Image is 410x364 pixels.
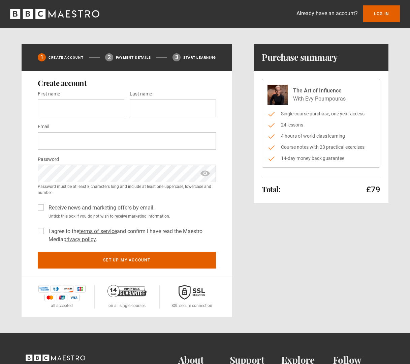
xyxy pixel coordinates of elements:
[116,55,151,60] p: Payment details
[51,285,61,292] img: diners
[171,303,212,309] p: SSL secure connection
[38,184,216,196] small: Password must be at least 8 characters long and include at least one uppercase, lowercase and num...
[38,285,49,292] img: amex
[51,303,73,309] p: all accepted
[267,133,375,140] li: 4 hours of world-class learning
[172,53,181,61] div: 3
[262,185,280,193] h2: Total:
[38,90,60,98] label: First name
[57,294,67,301] img: unionpay
[38,53,46,61] div: 1
[46,213,216,219] small: Untick this box if you do not wish to receive marketing information.
[293,95,346,103] p: With Evy Poumpouras
[69,294,80,301] img: visa
[108,303,146,309] p: on all single courses
[63,285,73,292] img: discover
[26,355,85,361] svg: BBC Maestro, back to top
[75,285,86,292] img: jcb
[38,252,216,269] button: Set up my account
[38,156,59,164] label: Password
[262,52,338,63] h1: Purchase summary
[49,55,84,60] p: Create Account
[363,5,400,22] a: Log In
[183,55,216,60] p: Start learning
[46,204,155,212] label: Receive news and marketing offers by email.
[267,155,375,162] li: 14-day money back guarantee
[79,228,117,234] a: terms of service
[130,90,152,98] label: Last name
[200,165,211,182] span: show password
[267,110,375,117] li: Single course purchase, one year access
[267,144,375,151] li: Course notes with 23 practical exercises
[38,123,49,131] label: Email
[63,236,96,243] a: privacy policy
[26,357,85,364] a: BBC Maestro, back to top
[107,285,147,297] img: 14-day-money-back-guarantee-42d24aedb5115c0ff13b.png
[44,294,55,301] img: mastercard
[366,184,380,195] p: £79
[38,79,216,87] h2: Create account
[46,227,216,244] label: I agree to the and confirm I have read the Maestro Media .
[105,53,113,61] div: 2
[10,9,99,19] svg: BBC Maestro
[267,121,375,129] li: 24 lessons
[296,9,358,18] p: Already have an account?
[293,87,346,95] p: The Art of Influence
